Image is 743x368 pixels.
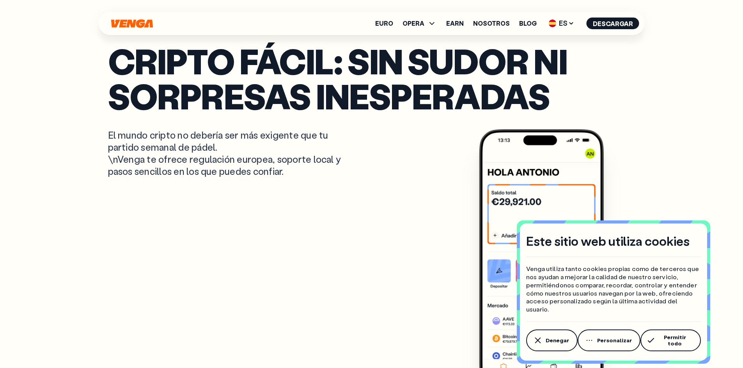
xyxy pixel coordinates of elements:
img: flag-es [549,19,557,27]
a: Euro [375,20,393,26]
p: El mundo cripto no debería ser más exigente que tu partido semanal de pádel. \nVenga te ofrece re... [108,129,355,178]
a: Nosotros [473,20,510,26]
button: Personalizar [578,329,640,351]
span: Permitir todo [657,334,692,347]
h4: Este sitio web utiliza cookies [526,233,690,249]
p: Cripto fácil: sin sudor ni sorpresas inesperadas [108,43,635,113]
svg: Inicio [110,19,154,28]
p: Venga utiliza tanto cookies propias como de terceros que nos ayudan a mejorar la calidad de nuest... [526,265,701,313]
span: Personalizar [597,337,632,343]
button: Denegar [526,329,578,351]
button: Permitir todo [640,329,701,351]
a: Blog [519,20,537,26]
a: Earn [446,20,464,26]
span: OPERA [403,19,437,28]
span: OPERA [403,20,424,26]
button: Descargar [587,18,639,29]
span: Denegar [546,337,569,343]
span: ES [546,17,577,30]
